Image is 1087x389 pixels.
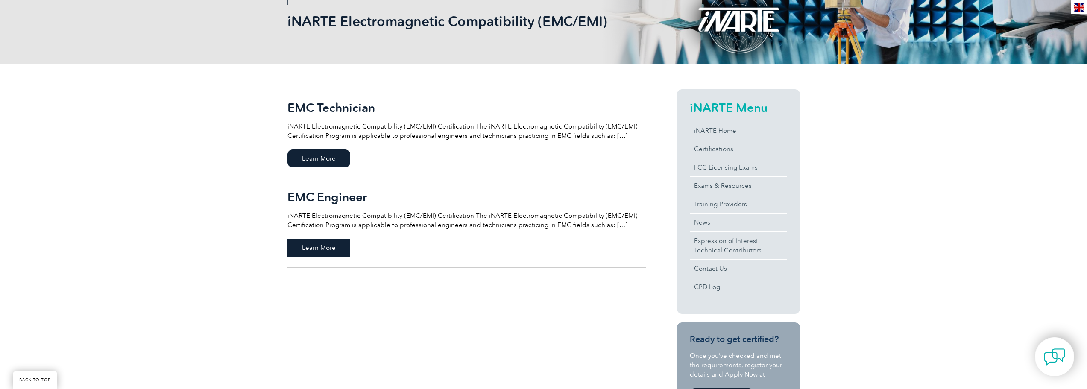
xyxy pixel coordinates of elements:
h3: Ready to get certified? [690,334,787,345]
a: iNARTE Home [690,122,787,140]
h2: iNARTE Menu [690,101,787,114]
img: en [1074,3,1084,12]
img: contact-chat.png [1044,346,1065,368]
a: CPD Log [690,278,787,296]
h2: EMC Engineer [287,190,646,204]
span: Learn More [287,149,350,167]
p: Once you’ve checked and met the requirements, register your details and Apply Now at [690,351,787,379]
a: Exams & Resources [690,177,787,195]
a: Expression of Interest:Technical Contributors [690,232,787,259]
h2: EMC Technician [287,101,646,114]
a: Certifications [690,140,787,158]
a: News [690,214,787,231]
h1: iNARTE Electromagnetic Compatibility (EMC/EMI) [287,13,615,29]
a: Training Providers [690,195,787,213]
span: Learn More [287,239,350,257]
a: EMC Technician iNARTE Electromagnetic Compatibility (EMC/EMI) Certification The iNARTE Electromag... [287,89,646,178]
a: EMC Engineer iNARTE Electromagnetic Compatibility (EMC/EMI) Certification The iNARTE Electromagne... [287,178,646,268]
p: iNARTE Electromagnetic Compatibility (EMC/EMI) Certification The iNARTE Electromagnetic Compatibi... [287,122,646,140]
a: FCC Licensing Exams [690,158,787,176]
p: iNARTE Electromagnetic Compatibility (EMC/EMI) Certification The iNARTE Electromagnetic Compatibi... [287,211,646,230]
a: BACK TO TOP [13,371,57,389]
a: Contact Us [690,260,787,278]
